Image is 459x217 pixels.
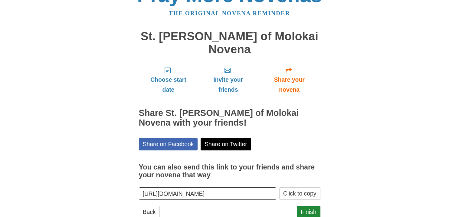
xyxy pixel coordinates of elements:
[139,138,198,150] a: Share on Facebook
[201,138,251,150] a: Share on Twitter
[145,75,192,95] span: Choose start date
[264,75,314,95] span: Share your novena
[204,75,252,95] span: Invite your friends
[279,187,320,200] button: Click to copy
[139,108,320,128] h2: Share St. [PERSON_NAME] of Molokai Novena with your friends!
[169,10,290,16] a: The original novena reminder
[139,30,320,56] h1: St. [PERSON_NAME] of Molokai Novena
[198,62,258,98] a: Invite your friends
[139,62,198,98] a: Choose start date
[139,163,320,179] h3: You can also send this link to your friends and share your novena that way
[258,62,320,98] a: Share your novena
